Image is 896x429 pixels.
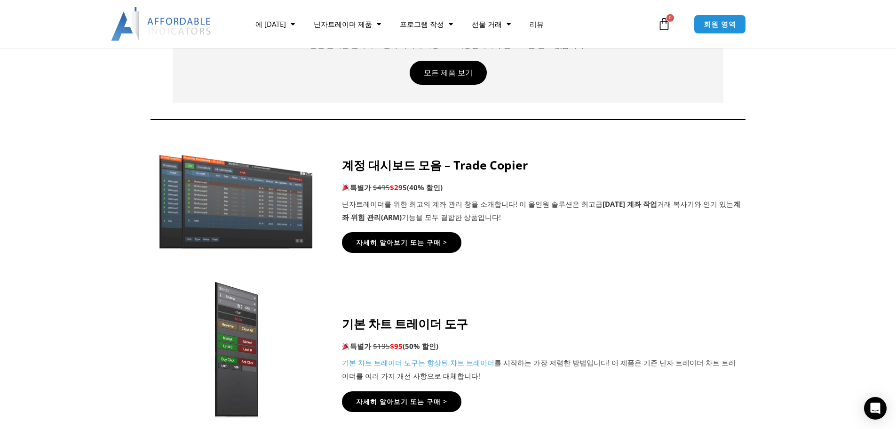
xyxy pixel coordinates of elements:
a: 0 [643,10,685,38]
font: 모든 제품 보기 [424,67,473,78]
font: 쿠폰 코드는 필요 없습니다! [496,40,587,50]
font: 자세히 알아보기 또는 구매 > [356,238,447,247]
a: 자세히 알아보기 또는 구매 > [342,232,461,253]
font: 에 [DATE] [255,19,286,29]
font: [DATE] 계좌 작업 [603,199,657,209]
a: 모든 제품 보기 [410,61,487,85]
font: 거래 복사기와 인기 있는 [657,199,733,209]
font: $295 [390,183,407,192]
a: 자세히 알아보기 또는 구매 > [342,391,461,412]
font: $95 [390,341,403,351]
font: 프로그램 작성 [400,19,444,29]
font: 특별가 [350,183,371,192]
img: LogoAI | 저렴한 지표 – NinjaTrader [111,7,212,41]
img: 🎉 [342,343,349,350]
a: 닌자트레이더 제품 [304,13,390,35]
font: 회원 영역 [704,19,736,29]
a: 선물 거래 [462,13,520,35]
font: 자세히 알아보기 또는 구매 > [356,397,447,406]
div: 인터콤 메신저 열기 [864,397,887,420]
a: 회원 영역 [694,15,746,34]
font: 리뷰 [530,19,544,29]
font: 특별가 [350,341,371,351]
font: $495 [373,183,390,192]
font: (50% 할인) [403,341,438,351]
a: 에 [DATE] [246,13,304,35]
font: (40% 할인) [407,183,443,192]
img: 스크린샷 2024-11-20 151221 | 저렴한 지표 – NinjaTrader [154,151,318,251]
img: BasicTools | 저렴한 지표 – NinjaTrader [154,279,318,421]
font: 를 시작하는 가장 저렴한 방법입니다 [494,358,608,367]
font: $195 [373,341,390,351]
a: 프로그램 작성 [390,13,462,35]
a: 기본 차트 트레이더 도구는 향상된 차트 트레이더 [342,358,494,367]
font: 계정 대시보드 모음 – Trade Copier [342,157,528,173]
font: 기본 차트 트레이더 도구 [342,316,468,332]
nav: 메뉴 [246,13,655,35]
font: 선물 거래 [472,19,502,29]
img: 🎉 [342,184,349,191]
font: 기능을 모두 결합한 상품입니다! [402,212,501,222]
font: 닌자트레이더 제품 [314,19,372,29]
a: 리뷰 [520,13,553,35]
font: 닌자트레이더를 위한 최고의 계좌 관리 창을 소개합니다! 이 올인원 솔루션은 최고급 [342,199,603,209]
font: 할인 금액은 웹사이트 전체 가격에 자동으로 적용됩니다. [309,40,496,50]
font: 0 [669,14,672,21]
